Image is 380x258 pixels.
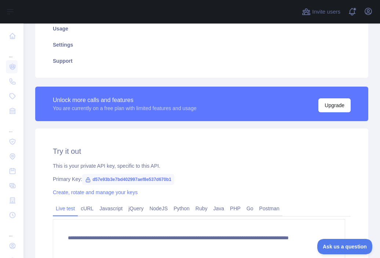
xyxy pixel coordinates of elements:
a: PHP [227,203,244,214]
a: cURL [78,203,96,214]
a: Ruby [193,203,211,214]
a: Python [171,203,193,214]
a: Settings [44,37,359,53]
a: Create, rotate and manage your keys [53,189,138,195]
div: Unlock more calls and features [53,96,197,105]
a: NodeJS [146,203,171,214]
a: Postman [256,203,282,214]
button: Invite users [300,6,342,18]
div: ... [6,223,18,238]
h2: Try it out [53,146,351,156]
iframe: Toggle Customer Support [317,239,373,254]
div: Primary Key: [53,175,351,183]
a: Usage [44,21,359,37]
button: Upgrade [318,98,351,112]
span: d57e93b3e7bd402997aef8e537d670b1 [82,174,174,185]
span: Invite users [312,8,340,16]
div: This is your private API key, specific to this API. [53,162,351,170]
a: Live test [53,203,78,214]
a: Java [211,203,227,214]
a: Go [244,203,256,214]
a: jQuery [125,203,146,214]
a: Support [44,53,359,69]
div: ... [6,119,18,134]
div: ... [6,44,18,59]
a: Javascript [96,203,125,214]
div: You are currently on a free plan with limited features and usage [53,105,197,112]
